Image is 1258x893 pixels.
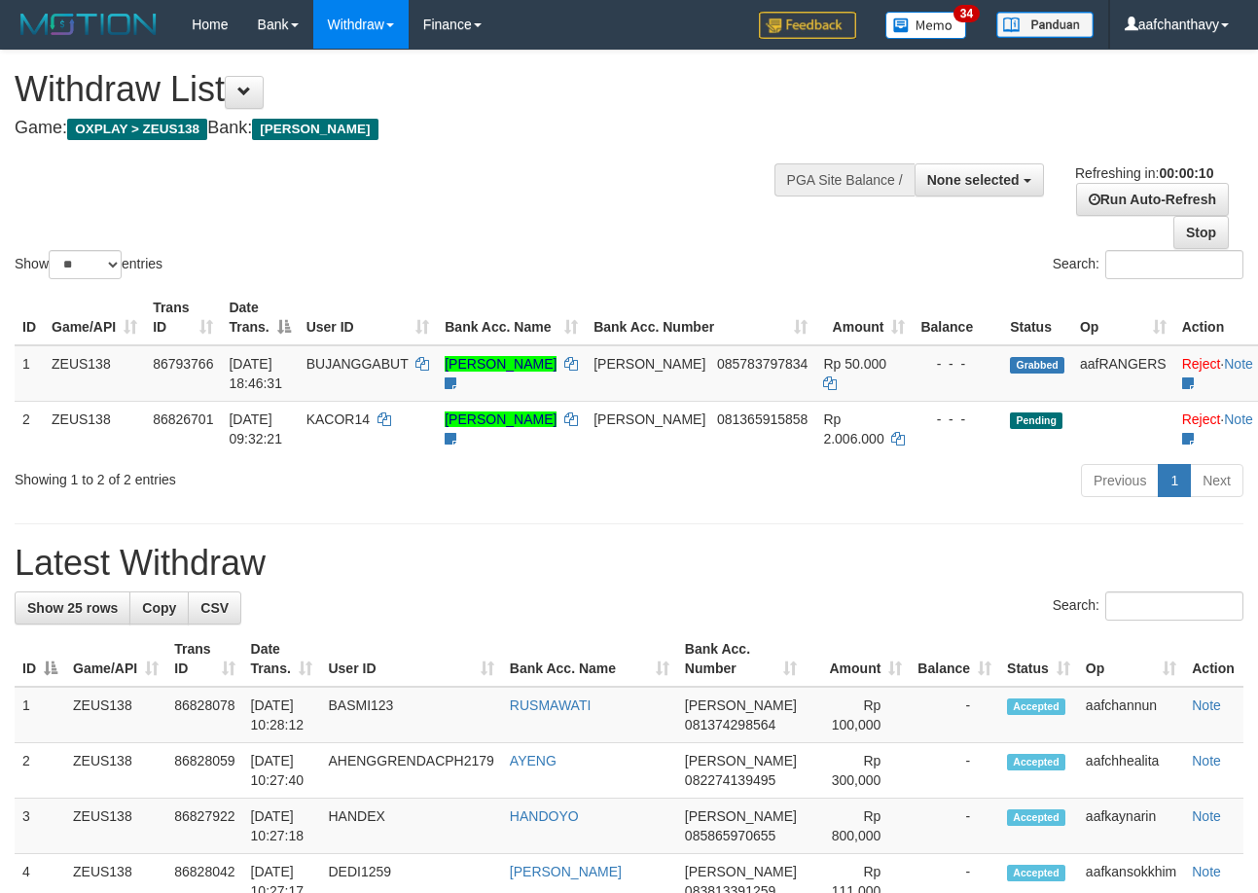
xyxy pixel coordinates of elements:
[913,290,1002,345] th: Balance
[1078,799,1184,854] td: aafkaynarin
[320,743,501,799] td: AHENGGRENDACPH2179
[953,5,980,22] span: 34
[685,864,797,879] span: [PERSON_NAME]
[805,743,910,799] td: Rp 300,000
[815,290,913,345] th: Amount: activate to sort column ascending
[999,631,1078,687] th: Status: activate to sort column ascending
[510,864,622,879] a: [PERSON_NAME]
[188,591,241,625] a: CSV
[145,290,221,345] th: Trans ID: activate to sort column ascending
[243,799,321,854] td: [DATE] 10:27:18
[65,743,166,799] td: ZEUS138
[1078,631,1184,687] th: Op: activate to sort column ascending
[685,717,775,732] span: Copy 081374298564 to clipboard
[1173,216,1229,249] a: Stop
[153,411,213,427] span: 86826701
[586,290,815,345] th: Bank Acc. Number: activate to sort column ascending
[15,544,1243,583] h1: Latest Withdraw
[229,356,282,391] span: [DATE] 18:46:31
[166,631,242,687] th: Trans ID: activate to sort column ascending
[320,687,501,743] td: BASMI123
[1192,808,1221,824] a: Note
[142,600,176,616] span: Copy
[920,354,994,374] div: - - -
[805,687,910,743] td: Rp 100,000
[243,743,321,799] td: [DATE] 10:27:40
[717,356,808,372] span: Copy 085783797834 to clipboard
[15,70,819,109] h1: Withdraw List
[306,411,370,427] span: KACOR14
[243,687,321,743] td: [DATE] 10:28:12
[1081,464,1159,497] a: Previous
[200,600,229,616] span: CSV
[685,753,797,768] span: [PERSON_NAME]
[1190,464,1243,497] a: Next
[1224,356,1253,372] a: Note
[1078,687,1184,743] td: aafchannun
[805,799,910,854] td: Rp 800,000
[65,631,166,687] th: Game/API: activate to sort column ascending
[685,808,797,824] span: [PERSON_NAME]
[15,591,130,625] a: Show 25 rows
[1192,864,1221,879] a: Note
[510,808,579,824] a: HANDOYO
[593,356,705,372] span: [PERSON_NAME]
[299,290,438,345] th: User ID: activate to sort column ascending
[1007,698,1065,715] span: Accepted
[885,12,967,39] img: Button%20Memo.svg
[910,687,999,743] td: -
[15,743,65,799] td: 2
[15,462,510,489] div: Showing 1 to 2 of 2 entries
[1076,183,1229,216] a: Run Auto-Refresh
[1078,743,1184,799] td: aafchhealita
[44,290,145,345] th: Game/API: activate to sort column ascending
[49,250,122,279] select: Showentries
[15,345,44,402] td: 1
[166,687,242,743] td: 86828078
[1105,250,1243,279] input: Search:
[320,799,501,854] td: HANDEX
[920,410,994,429] div: - - -
[1182,411,1221,427] a: Reject
[221,290,298,345] th: Date Trans.: activate to sort column descending
[15,250,162,279] label: Show entries
[15,401,44,456] td: 2
[15,119,819,138] h4: Game: Bank:
[910,799,999,854] td: -
[129,591,189,625] a: Copy
[927,172,1020,188] span: None selected
[823,411,883,446] span: Rp 2.006.000
[1072,345,1174,402] td: aafRANGERS
[15,290,44,345] th: ID
[15,687,65,743] td: 1
[593,411,705,427] span: [PERSON_NAME]
[1053,250,1243,279] label: Search:
[685,697,797,713] span: [PERSON_NAME]
[910,631,999,687] th: Balance: activate to sort column ascending
[320,631,501,687] th: User ID: activate to sort column ascending
[685,772,775,788] span: Copy 082274139495 to clipboard
[677,631,805,687] th: Bank Acc. Number: activate to sort column ascending
[44,345,145,402] td: ZEUS138
[1105,591,1243,621] input: Search:
[15,631,65,687] th: ID: activate to sort column descending
[65,687,166,743] td: ZEUS138
[153,356,213,372] span: 86793766
[1007,809,1065,826] span: Accepted
[717,411,808,427] span: Copy 081365915858 to clipboard
[44,401,145,456] td: ZEUS138
[915,163,1044,196] button: None selected
[437,290,586,345] th: Bank Acc. Name: activate to sort column ascending
[1007,754,1065,770] span: Accepted
[166,743,242,799] td: 86828059
[65,799,166,854] td: ZEUS138
[1192,753,1221,768] a: Note
[445,411,557,427] a: [PERSON_NAME]
[910,743,999,799] td: -
[1224,411,1253,427] a: Note
[15,799,65,854] td: 3
[774,163,915,196] div: PGA Site Balance /
[510,753,557,768] a: AYENG
[1075,165,1213,181] span: Refreshing in:
[1184,631,1243,687] th: Action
